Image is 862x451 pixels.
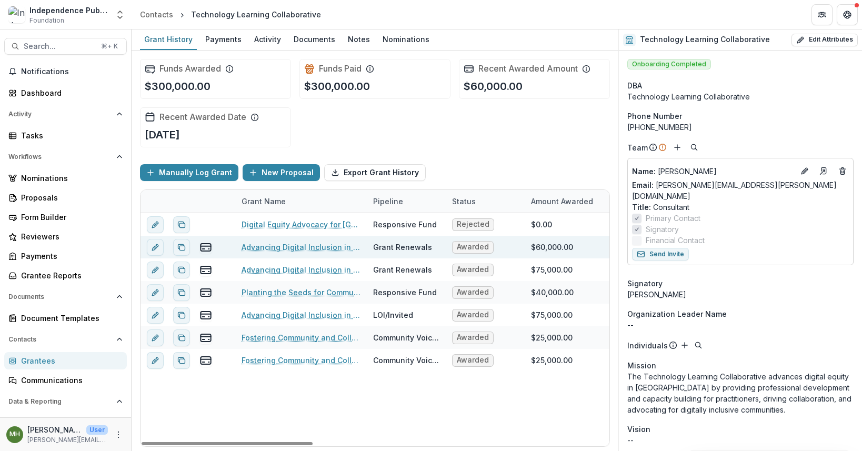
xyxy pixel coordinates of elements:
[4,372,127,389] a: Communications
[147,239,164,256] button: edit
[692,339,705,352] button: Search
[367,190,446,213] div: Pipeline
[373,219,437,230] div: Responsive Fund
[627,319,854,330] p: --
[646,224,679,235] span: Signatory
[627,435,854,446] p: --
[21,130,118,141] div: Tasks
[8,293,112,300] span: Documents
[21,87,118,98] div: Dashboard
[242,332,360,343] a: Fostering Community and Collaboration in [GEOGRAPHIC_DATA]'s Digital Equity Work
[242,242,360,253] a: Advancing Digital Inclusion in [GEOGRAPHIC_DATA]
[242,264,360,275] a: Advancing Digital Inclusion in [GEOGRAPHIC_DATA]
[604,190,683,213] div: Award Date
[145,78,211,94] p: $300,000.00
[319,64,362,74] h2: Funds Paid
[531,264,573,275] div: $75,000.00
[837,4,858,25] button: Get Help
[242,309,360,320] a: Advancing Digital Inclusion in [GEOGRAPHIC_DATA]
[632,179,849,202] a: Email: [PERSON_NAME][EMAIL_ADDRESS][PERSON_NAME][DOMAIN_NAME]
[632,203,651,212] span: Title :
[344,32,374,47] div: Notes
[4,169,127,187] a: Nominations
[798,165,811,177] button: Edit
[86,425,108,435] p: User
[457,220,489,229] span: Rejected
[140,32,197,47] div: Grant History
[21,67,123,76] span: Notifications
[446,190,525,213] div: Status
[21,375,118,386] div: Communications
[531,219,552,230] div: $0.00
[199,264,212,276] button: view-payments
[457,265,489,274] span: Awarded
[4,208,127,226] a: Form Builder
[173,216,190,233] button: Duplicate proposal
[8,6,25,23] img: Independence Public Media Foundation
[8,398,112,405] span: Data & Reporting
[811,4,833,25] button: Partners
[242,219,360,230] a: Digital Equity Advocacy for [GEOGRAPHIC_DATA]
[627,142,648,153] p: Team
[4,189,127,206] a: Proposals
[112,428,125,441] button: More
[159,112,246,122] h2: Recent Awarded Date
[21,231,118,242] div: Reviewers
[199,309,212,322] button: view-payments
[4,247,127,265] a: Payments
[531,287,574,298] div: $40,000.00
[457,310,489,319] span: Awarded
[147,352,164,369] button: edit
[4,38,127,55] button: Search...
[632,181,654,189] span: Email:
[201,29,246,50] a: Payments
[199,332,212,344] button: view-payments
[201,32,246,47] div: Payments
[646,213,700,224] span: Primary Contact
[344,29,374,50] a: Notes
[627,111,682,122] span: Phone Number
[627,122,854,133] div: [PHONE_NUMBER]
[235,196,292,207] div: Grant Name
[378,32,434,47] div: Nominations
[9,431,20,438] div: Melissa Hamilton
[113,4,127,25] button: Open entity switcher
[140,29,197,50] a: Grant History
[632,167,656,176] span: Name :
[373,242,432,253] div: Grant Renewals
[27,424,82,435] p: [PERSON_NAME]
[671,141,684,154] button: Add
[147,216,164,233] button: edit
[24,42,95,51] span: Search...
[4,148,127,165] button: Open Workflows
[173,262,190,278] button: Duplicate proposal
[627,360,656,371] span: Mission
[373,287,437,298] div: Responsive Fund
[531,309,573,320] div: $75,000.00
[243,164,320,181] button: New Proposal
[304,78,370,94] p: $300,000.00
[4,309,127,327] a: Document Templates
[525,190,604,213] div: Amount Awarded
[242,287,360,298] a: Planting the Seeds for Community-Led Internet Solutions in [GEOGRAPHIC_DATA]
[627,91,854,102] div: Technology Learning Collaborative
[250,32,285,47] div: Activity
[627,340,668,351] p: Individuals
[4,288,127,305] button: Open Documents
[199,354,212,367] button: view-payments
[640,35,770,44] h2: Technology Learning Collaborative
[21,250,118,262] div: Payments
[688,141,700,154] button: Search
[373,332,439,343] div: Community Voices
[4,228,127,245] a: Reviewers
[21,212,118,223] div: Form Builder
[525,196,599,207] div: Amount Awarded
[4,84,127,102] a: Dashboard
[464,78,523,94] p: $60,000.00
[289,32,339,47] div: Documents
[604,196,658,207] div: Award Date
[173,352,190,369] button: Duplicate proposal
